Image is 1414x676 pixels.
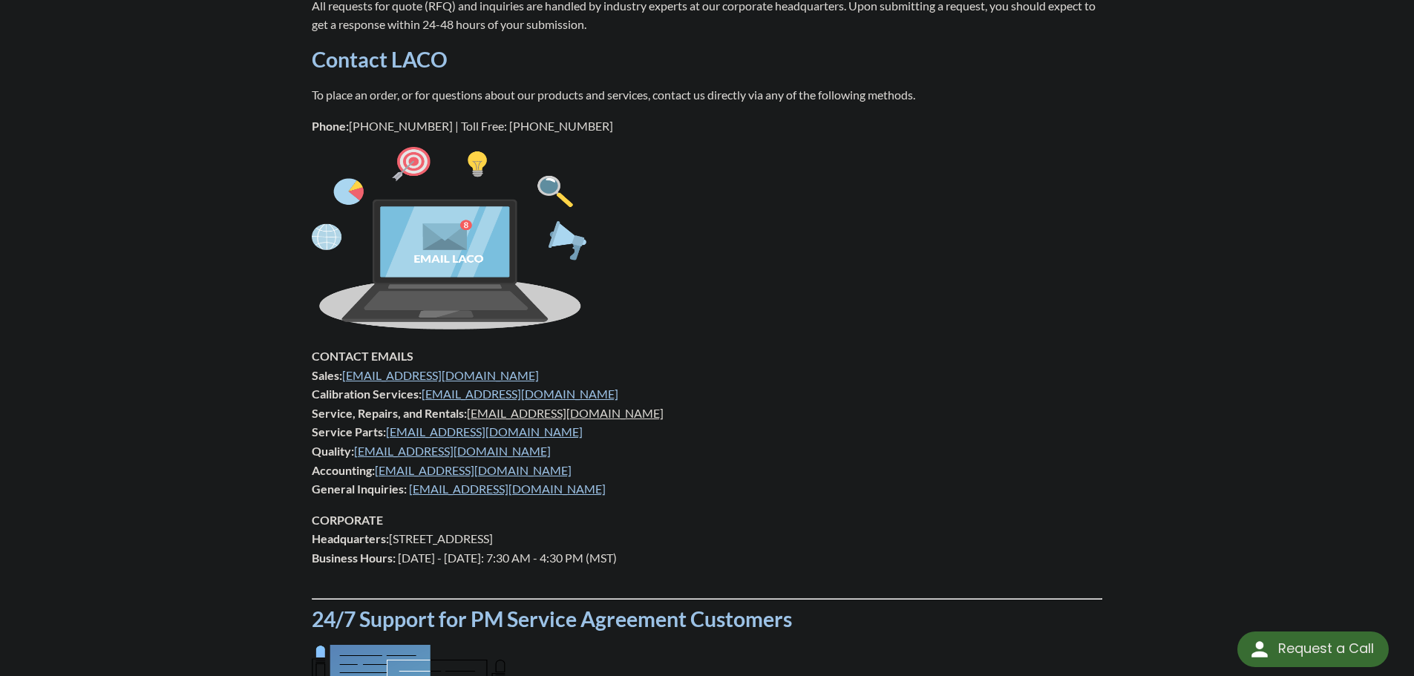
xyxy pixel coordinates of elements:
strong: Phone: [312,119,349,133]
a: [EMAIL_ADDRESS][DOMAIN_NAME] [409,482,606,496]
strong: Sales: [312,368,342,382]
strong: 24/7 Support for PM Service Agreement Customers [312,606,792,631]
strong: Service Parts: [312,424,386,439]
a: [EMAIL_ADDRESS][DOMAIN_NAME] [386,424,583,439]
strong: CONTACT EMAILS [312,349,413,363]
a: [EMAIL_ADDRESS][DOMAIN_NAME] [342,368,539,382]
a: [EMAIL_ADDRESS][DOMAIN_NAME] [422,387,618,401]
strong: Calibration Services: [312,387,422,401]
strong: General Inquiries: [312,482,407,496]
strong: CORPORATE [312,513,383,527]
p: [STREET_ADDRESS] [DATE] - [DATE]: 7:30 AM - 4:30 PM (MST) [312,511,1103,586]
p: To place an order, or for questions about our products and services, contact us directly via any ... [312,85,1103,105]
div: Request a Call [1278,631,1374,666]
strong: Headquarters: [312,531,389,545]
strong: Service, Repairs, and Rentals: [312,406,467,420]
strong: Accounting: [312,463,375,477]
a: [EMAIL_ADDRESS][DOMAIN_NAME] [467,406,664,420]
img: Asset_1.png [312,147,586,329]
strong: Contact LACO [312,47,448,72]
strong: Quality: [312,444,354,458]
strong: Business Hours: [312,551,396,565]
div: Request a Call [1237,631,1389,667]
p: [PHONE_NUMBER] | Toll Free: [PHONE_NUMBER] [312,117,1103,136]
img: round button [1248,637,1271,661]
a: [EMAIL_ADDRESS][DOMAIN_NAME] [375,463,572,477]
a: [EMAIL_ADDRESS][DOMAIN_NAME] [354,444,551,458]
